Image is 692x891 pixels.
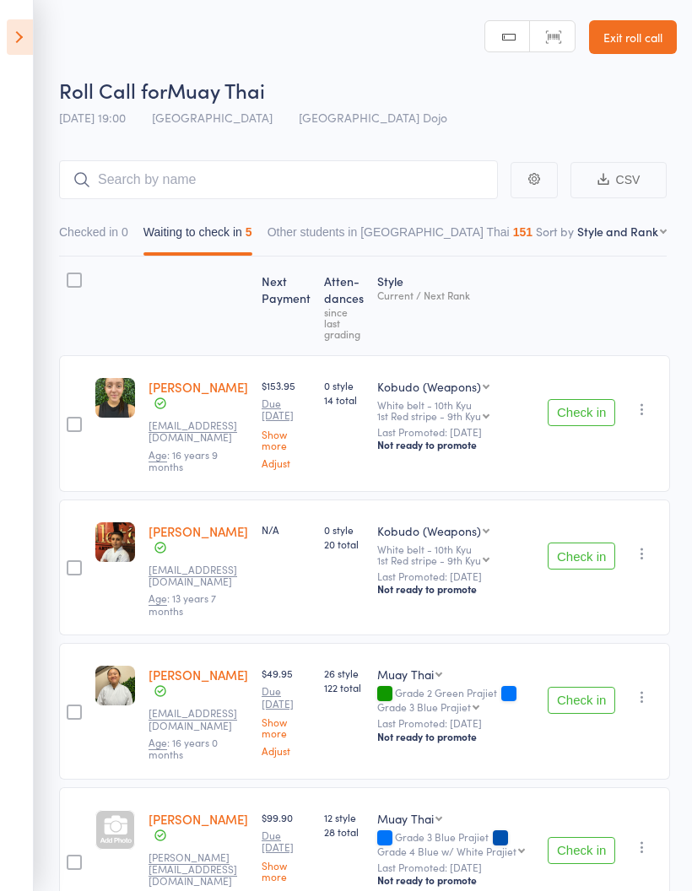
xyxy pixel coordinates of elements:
[122,225,128,239] div: 0
[324,537,364,551] span: 20 total
[548,399,615,426] button: Check in
[377,399,534,421] div: White belt - 10th Kyu
[377,861,534,873] small: Last Promoted: [DATE]
[577,223,658,240] div: Style and Rank
[262,378,311,468] div: $153.95
[377,378,481,395] div: Kobudo (Weapons)
[324,392,364,407] span: 14 total
[149,810,248,828] a: [PERSON_NAME]
[324,378,364,392] span: 0 style
[59,217,128,256] button: Checked in0
[246,225,252,239] div: 5
[149,707,248,732] small: Alyshiawong@gmail.com
[377,666,434,683] div: Muay Thai
[377,410,481,421] div: 1st Red stripe - 9th Kyu
[324,522,364,537] span: 0 style
[262,397,311,422] small: Due [DATE]
[262,745,311,756] a: Adjust
[143,217,252,256] button: Waiting to check in5
[95,522,135,562] img: image1744186600.png
[570,162,667,198] button: CSV
[324,680,364,694] span: 122 total
[377,582,534,596] div: Not ready to promote
[149,447,218,473] span: : 16 years 9 months
[149,419,248,444] small: laurasymin@gmail.com
[377,845,516,856] div: Grade 4 Blue w/ White Prajiet
[95,666,135,705] img: image1743486862.png
[536,223,574,240] label: Sort by
[548,543,615,570] button: Check in
[262,429,311,451] a: Show more
[377,831,534,856] div: Grade 3 Blue Prajiet
[149,522,248,540] a: [PERSON_NAME]
[324,810,364,824] span: 12 style
[377,522,481,539] div: Kobudo (Weapons)
[377,426,534,438] small: Last Promoted: [DATE]
[377,543,534,565] div: White belt - 10th Kyu
[377,810,434,827] div: Muay Thai
[149,378,248,396] a: [PERSON_NAME]
[548,837,615,864] button: Check in
[167,76,265,104] span: Muay Thai
[324,306,364,339] div: since last grading
[149,735,218,761] span: : 16 years 0 months
[377,873,534,887] div: Not ready to promote
[377,570,534,582] small: Last Promoted: [DATE]
[377,701,471,712] div: Grade 3 Blue Prajiet
[149,666,248,683] a: [PERSON_NAME]
[377,730,534,743] div: Not ready to promote
[59,160,498,199] input: Search by name
[299,109,447,126] span: [GEOGRAPHIC_DATA] Dojo
[255,264,317,348] div: Next Payment
[262,457,311,468] a: Adjust
[324,666,364,680] span: 26 style
[548,687,615,714] button: Check in
[377,687,534,712] div: Grade 2 Green Prajiet
[377,554,481,565] div: 1st Red stripe - 9th Kyu
[59,109,126,126] span: [DATE] 19:00
[59,76,167,104] span: Roll Call for
[268,217,533,256] button: Other students in [GEOGRAPHIC_DATA] Thai151
[152,109,273,126] span: [GEOGRAPHIC_DATA]
[262,666,311,756] div: $49.95
[377,717,534,729] small: Last Promoted: [DATE]
[262,829,311,854] small: Due [DATE]
[95,378,135,418] img: image1743577913.png
[149,564,248,588] small: laurasymin@gmail.com
[262,860,311,882] a: Show more
[377,289,534,300] div: Current / Next Rank
[149,591,216,617] span: : 13 years 7 months
[324,824,364,839] span: 28 total
[262,522,311,537] div: N/A
[513,225,533,239] div: 151
[262,685,311,710] small: Due [DATE]
[149,851,248,888] small: alex.szmelter@education.nsw.gov.au
[317,264,370,348] div: Atten­dances
[377,438,534,451] div: Not ready to promote
[370,264,541,348] div: Style
[262,716,311,738] a: Show more
[589,20,677,54] a: Exit roll call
